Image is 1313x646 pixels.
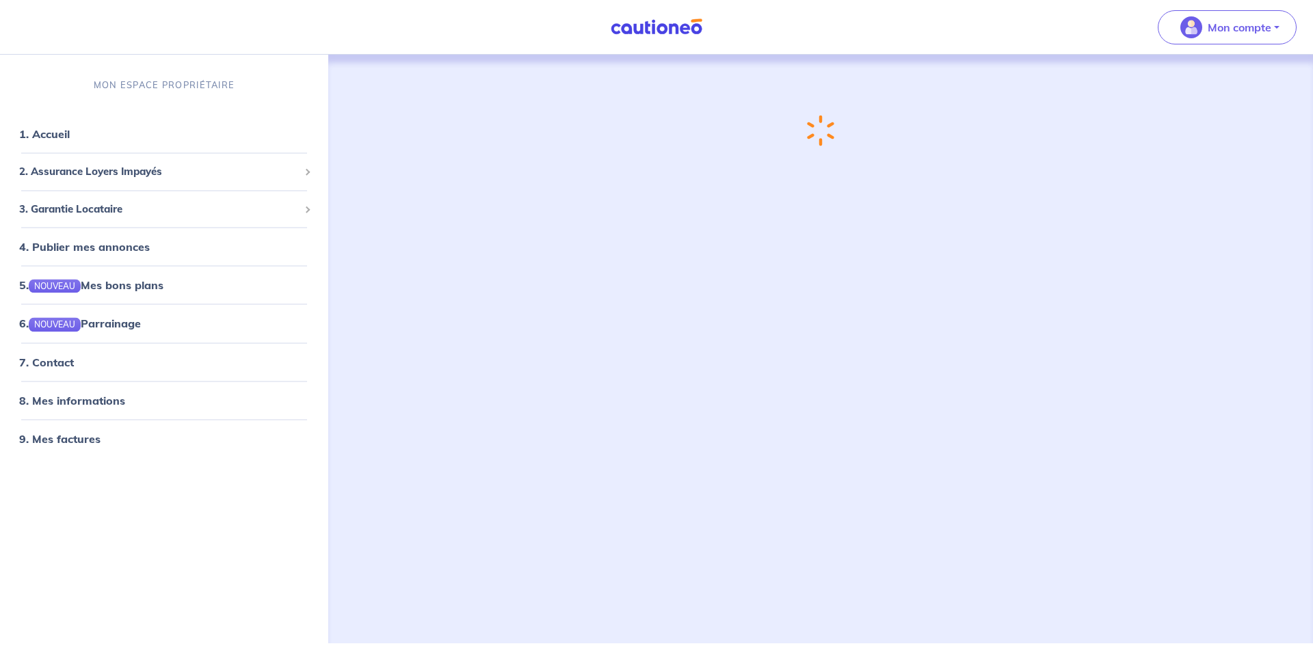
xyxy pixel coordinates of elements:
button: illu_account_valid_menu.svgMon compte [1158,10,1297,44]
div: 6.NOUVEAUParrainage [5,310,323,337]
span: 2. Assurance Loyers Impayés [19,164,299,180]
a: 5.NOUVEAUMes bons plans [19,278,163,292]
a: 4. Publier mes annonces [19,240,150,254]
span: 3. Garantie Locataire [19,201,299,217]
a: 1. Accueil [19,127,70,141]
div: 2. Assurance Loyers Impayés [5,159,323,185]
img: illu_account_valid_menu.svg [1180,16,1202,38]
div: 4. Publier mes annonces [5,233,323,260]
a: 7. Contact [19,355,74,368]
div: 9. Mes factures [5,425,323,452]
a: 6.NOUVEAUParrainage [19,317,141,330]
img: Cautioneo [605,18,708,36]
p: MON ESPACE PROPRIÉTAIRE [94,79,235,92]
div: 1. Accueil [5,120,323,148]
div: 8. Mes informations [5,386,323,414]
a: 8. Mes informations [19,393,125,407]
div: 7. Contact [5,348,323,375]
p: Mon compte [1208,19,1271,36]
img: loading-spinner [806,113,836,148]
a: 9. Mes factures [19,431,101,445]
div: 3. Garantie Locataire [5,196,323,222]
div: 5.NOUVEAUMes bons plans [5,271,323,299]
